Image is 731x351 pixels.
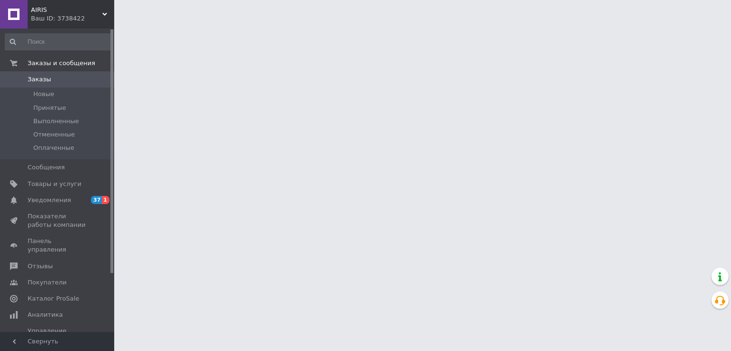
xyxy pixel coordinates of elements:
[28,262,53,271] span: Отзывы
[28,180,81,188] span: Товары и услуги
[28,163,65,172] span: Сообщения
[28,75,51,84] span: Заказы
[33,144,74,152] span: Оплаченные
[31,6,102,14] span: AIRIS
[28,212,88,229] span: Показатели работы компании
[33,90,54,98] span: Новые
[28,294,79,303] span: Каталог ProSale
[5,33,112,50] input: Поиск
[28,196,71,205] span: Уведомления
[102,196,109,204] span: 1
[33,104,66,112] span: Принятые
[91,196,102,204] span: 37
[31,14,114,23] div: Ваш ID: 3738422
[28,59,95,68] span: Заказы и сообщения
[28,278,67,287] span: Покупатели
[28,327,88,344] span: Управление сайтом
[28,237,88,254] span: Панель управления
[28,311,63,319] span: Аналитика
[33,117,79,126] span: Выполненные
[33,130,75,139] span: Отмененные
